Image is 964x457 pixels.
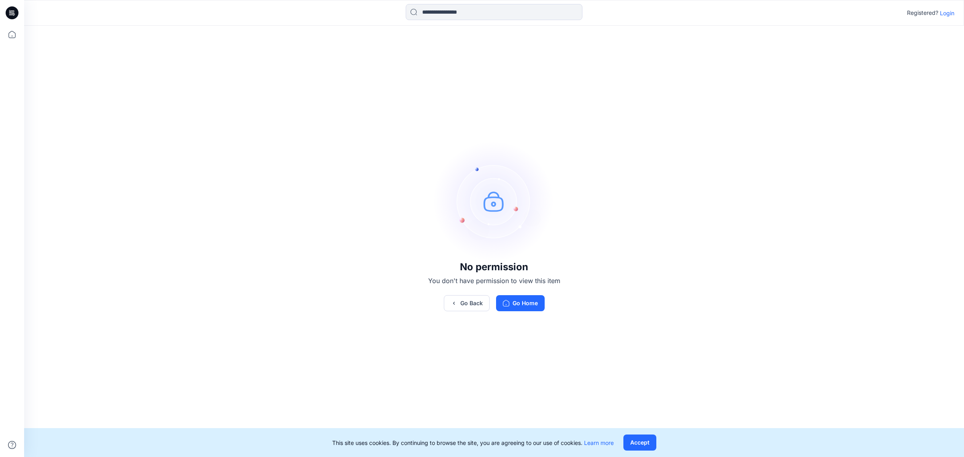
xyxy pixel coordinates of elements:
p: Registered? [907,8,938,18]
p: This site uses cookies. By continuing to browse the site, you are agreeing to our use of cookies. [332,439,614,447]
p: Login [940,9,954,17]
button: Go Back [444,295,490,311]
p: You don't have permission to view this item [428,276,560,286]
h3: No permission [428,261,560,273]
a: Learn more [584,439,614,446]
button: Go Home [496,295,545,311]
img: no-perm.svg [434,141,554,261]
button: Accept [623,435,656,451]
